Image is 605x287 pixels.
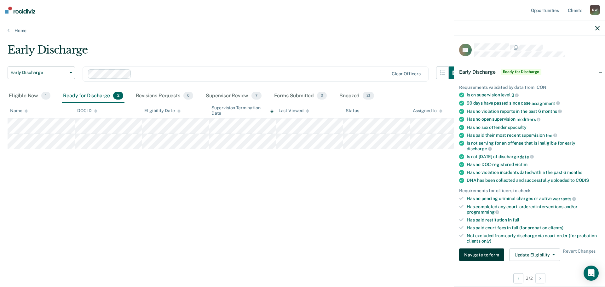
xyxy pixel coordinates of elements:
[546,133,557,138] span: fee
[211,105,274,116] div: Supervision Termination Date
[41,92,50,100] span: 1
[467,196,600,202] div: Has no pending criminal charges or active
[467,100,600,106] div: 90 days have passed since case
[346,108,359,113] div: Status
[467,170,600,175] div: Has no violation incidents dated within the past 6
[459,69,496,75] span: Early Discharge
[513,273,523,283] button: Previous Opportunity
[511,93,519,98] span: 3
[363,92,374,100] span: 21
[273,89,328,103] div: Forms Submitted
[144,108,181,113] div: Eligibility Date
[413,108,442,113] div: Assigned to
[508,124,527,129] span: specialty
[535,273,545,283] button: Next Opportunity
[515,162,527,167] span: victim
[467,154,600,159] div: Is not [DATE] of discharge
[5,7,35,14] img: Recidiviz
[467,162,600,167] div: Has no DOC-registered
[8,43,461,61] div: Early Discharge
[459,84,600,90] div: Requirements validated by data from ICON
[467,210,499,215] span: programming
[576,178,589,183] span: CODIS
[590,5,600,15] div: R W
[251,92,261,100] span: 7
[459,249,504,261] button: Navigate to form
[467,225,600,230] div: Has paid court fees in full (for probation
[467,217,600,223] div: Has paid restitution in
[467,108,600,114] div: Has no violation reports in the past 6
[542,109,562,114] span: months
[135,89,194,103] div: Revisions Requests
[454,270,605,286] div: 2 / 2
[77,108,97,113] div: DOC ID
[467,204,600,215] div: Has completed any court-ordered interventions and/or
[8,28,597,33] a: Home
[467,146,492,151] span: discharge
[10,108,28,113] div: Name
[467,117,600,122] div: Has no open supervision
[553,196,576,201] span: warrants
[113,92,123,100] span: 2
[516,117,541,122] span: modifiers
[279,108,309,113] div: Last Viewed
[467,178,600,183] div: DNA has been collected and successfully uploaded to
[62,89,124,103] div: Ready for Discharge
[338,89,375,103] div: Snoozed
[501,69,542,75] span: Ready for Discharge
[459,249,507,261] a: Navigate to form link
[317,92,327,100] span: 0
[563,249,596,261] span: Revert Changes
[467,141,600,151] div: Is not serving for an offense that is ineligible for early
[467,233,600,244] div: Not excluded from early discharge via court order (for probation clients
[513,217,519,222] span: full
[467,124,600,130] div: Has no sex offender
[481,238,491,243] span: only)
[459,188,600,193] div: Requirements for officers to check
[205,89,263,103] div: Supervisor Review
[532,100,560,106] span: assignment
[467,132,600,138] div: Has paid their most recent supervision
[454,62,605,82] div: Early DischargeReady for Discharge
[584,266,599,281] div: Open Intercom Messenger
[548,225,563,230] span: clients)
[567,170,582,175] span: months
[467,92,600,98] div: Is on supervision level
[392,71,421,77] div: Clear officers
[8,89,52,103] div: Eligible Now
[10,70,67,75] span: Early Discharge
[183,92,193,100] span: 0
[509,249,560,261] button: Update Eligibility
[520,154,533,159] span: date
